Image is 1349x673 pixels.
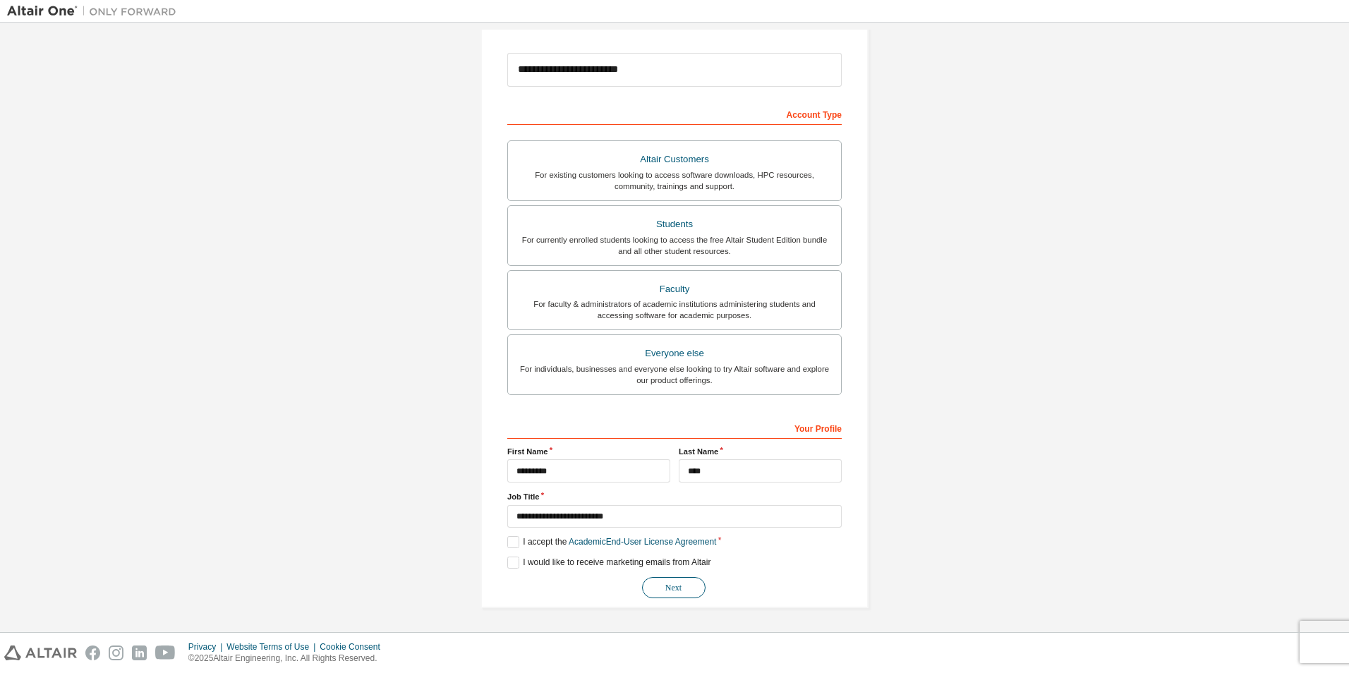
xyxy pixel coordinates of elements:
[507,446,670,457] label: First Name
[507,102,842,125] div: Account Type
[188,641,226,653] div: Privacy
[516,169,833,192] div: For existing customers looking to access software downloads, HPC resources, community, trainings ...
[155,645,176,660] img: youtube.svg
[516,214,833,234] div: Students
[7,4,183,18] img: Altair One
[507,416,842,439] div: Your Profile
[226,641,320,653] div: Website Terms of Use
[516,363,833,386] div: For individuals, businesses and everyone else looking to try Altair software and explore our prod...
[679,446,842,457] label: Last Name
[516,344,833,363] div: Everyone else
[507,557,710,569] label: I would like to receive marketing emails from Altair
[109,645,123,660] img: instagram.svg
[516,150,833,169] div: Altair Customers
[507,536,716,548] label: I accept the
[516,298,833,321] div: For faculty & administrators of academic institutions administering students and accessing softwa...
[516,234,833,257] div: For currently enrolled students looking to access the free Altair Student Edition bundle and all ...
[569,537,716,547] a: Academic End-User License Agreement
[642,577,706,598] button: Next
[516,279,833,299] div: Faculty
[188,653,389,665] p: © 2025 Altair Engineering, Inc. All Rights Reserved.
[320,641,388,653] div: Cookie Consent
[4,645,77,660] img: altair_logo.svg
[507,491,842,502] label: Job Title
[85,645,100,660] img: facebook.svg
[132,645,147,660] img: linkedin.svg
